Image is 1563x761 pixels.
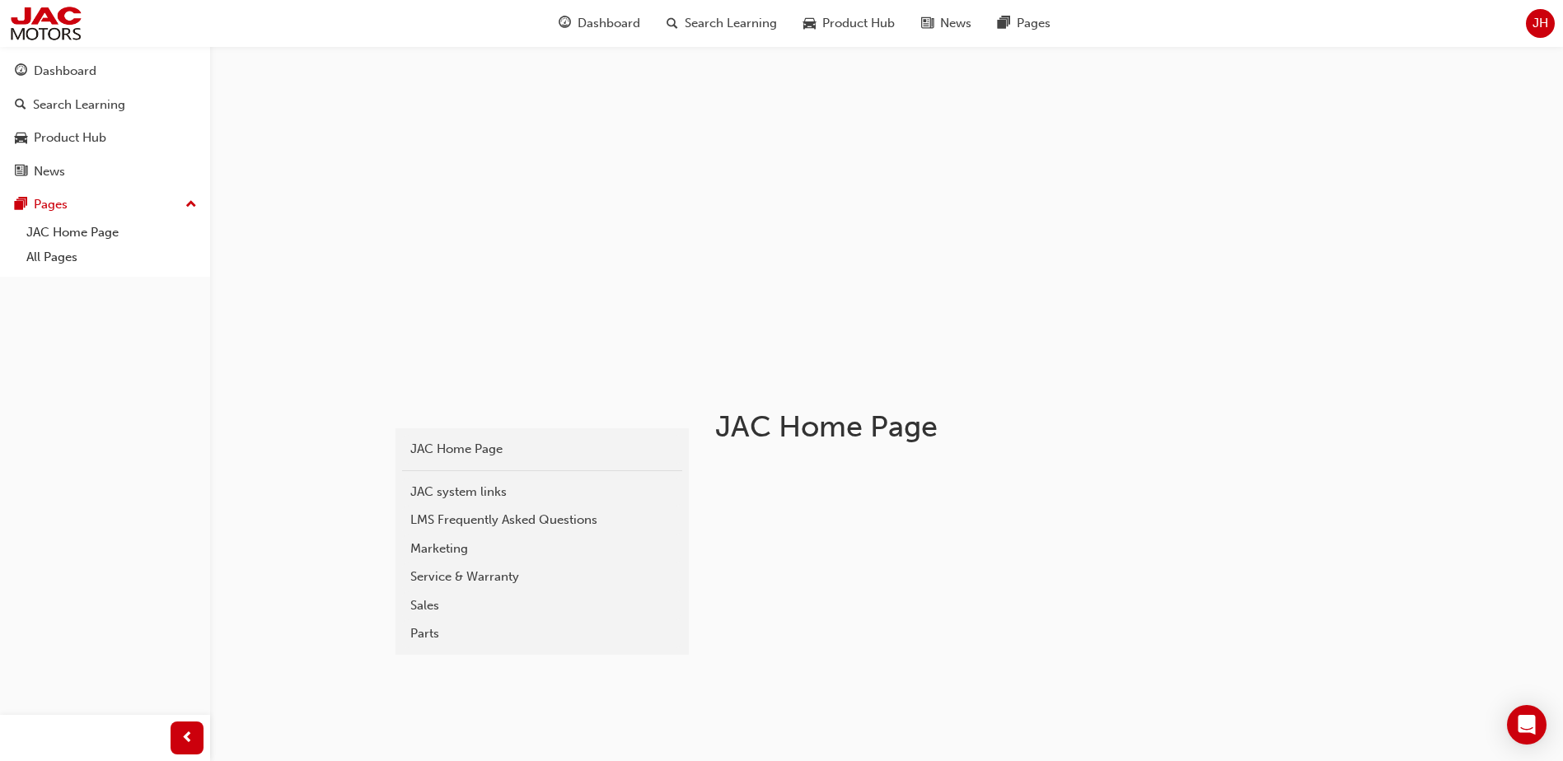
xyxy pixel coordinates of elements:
span: Dashboard [578,14,640,33]
a: Parts [402,619,682,648]
button: JH [1526,9,1555,38]
div: Dashboard [34,62,96,81]
span: guage-icon [559,13,571,34]
span: Product Hub [822,14,895,33]
span: up-icon [185,194,197,216]
div: News [34,162,65,181]
a: Search Learning [7,90,204,120]
button: DashboardSearch LearningProduct HubNews [7,53,204,189]
div: Open Intercom Messenger [1507,705,1547,745]
button: Pages [7,189,204,220]
span: car-icon [803,13,816,34]
span: News [940,14,971,33]
div: LMS Frequently Asked Questions [410,511,674,530]
span: pages-icon [15,198,27,212]
a: Marketing [402,535,682,563]
img: jac-portal [8,5,83,42]
a: search-iconSearch Learning [653,7,790,40]
span: news-icon [15,165,27,180]
a: News [7,156,204,187]
div: Sales [410,596,674,615]
span: Search Learning [685,14,777,33]
span: search-icon [667,13,678,34]
div: JAC Home Page [410,440,674,459]
div: Pages [34,195,68,214]
h1: JAC Home Page [715,409,1256,445]
a: car-iconProduct Hub [790,7,908,40]
a: guage-iconDashboard [545,7,653,40]
div: Service & Warranty [410,567,674,586]
div: Product Hub [34,128,106,147]
div: Parts [410,624,674,643]
span: pages-icon [998,13,1010,34]
span: Pages [1017,14,1051,33]
div: JAC system links [410,483,674,502]
span: JH [1533,14,1548,33]
a: LMS Frequently Asked Questions [402,506,682,535]
a: pages-iconPages [985,7,1064,40]
span: car-icon [15,131,27,146]
a: JAC Home Page [20,220,204,245]
span: prev-icon [181,728,194,749]
span: guage-icon [15,64,27,79]
div: Marketing [410,539,674,558]
span: news-icon [921,13,934,34]
a: All Pages [20,245,204,270]
a: news-iconNews [908,7,985,40]
a: Sales [402,591,682,620]
a: JAC Home Page [402,435,682,464]
a: Service & Warranty [402,563,682,591]
a: Dashboard [7,56,204,86]
a: Product Hub [7,123,204,153]
div: Search Learning [33,96,125,114]
a: JAC system links [402,478,682,507]
span: search-icon [15,98,26,113]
